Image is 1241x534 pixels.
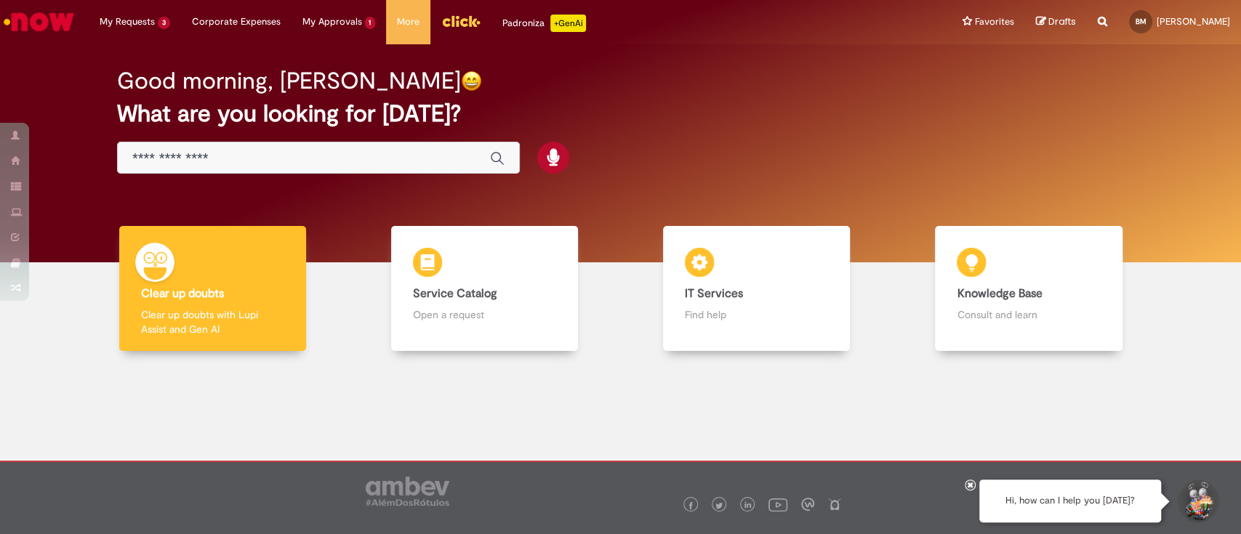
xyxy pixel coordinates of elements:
img: happy-face.png [461,70,482,92]
span: Favorites [975,15,1014,29]
h2: What are you looking for [DATE]? [117,101,1124,126]
p: Find help [685,307,828,322]
img: logo_footer_linkedin.png [744,501,752,510]
img: click_logo_yellow_360x200.png [441,10,481,32]
div: Hi, how can I help you [DATE]? [979,480,1161,522]
img: logo_footer_naosei.png [828,498,841,511]
span: My Requests [100,15,155,29]
h2: Good morning, [PERSON_NAME] [117,68,461,94]
span: [PERSON_NAME] [1157,15,1230,28]
button: Start Support Conversation [1176,480,1219,523]
p: Consult and learn [957,307,1100,322]
img: logo_footer_youtube.png [768,495,787,514]
div: Padroniza [502,15,586,32]
img: logo_footer_ambev_rotulo_gray.png [366,477,449,506]
img: logo_footer_workplace.png [801,498,814,511]
span: 3 [158,17,170,29]
img: logo_footer_facebook.png [687,502,694,509]
a: IT Services Find help [621,226,893,352]
p: Open a request [413,307,556,322]
b: Service Catalog [413,286,497,301]
span: 1 [365,17,376,29]
span: Drafts [1048,15,1076,28]
a: Service Catalog Open a request [348,226,620,352]
a: Clear up doubts Clear up doubts with Lupi Assist and Gen AI [76,226,348,352]
p: +GenAi [550,15,586,32]
b: IT Services [685,286,743,301]
img: logo_footer_twitter.png [715,502,723,509]
span: Corporate Expenses [192,15,281,29]
span: My Approvals [302,15,362,29]
a: Drafts [1036,15,1076,29]
span: BM [1136,17,1146,26]
p: Clear up doubts with Lupi Assist and Gen AI [141,307,284,336]
b: Clear up doubts [141,286,224,301]
b: Knowledge Base [957,286,1042,301]
a: Knowledge Base Consult and learn [893,226,1165,352]
span: More [397,15,419,29]
img: ServiceNow [1,7,76,36]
